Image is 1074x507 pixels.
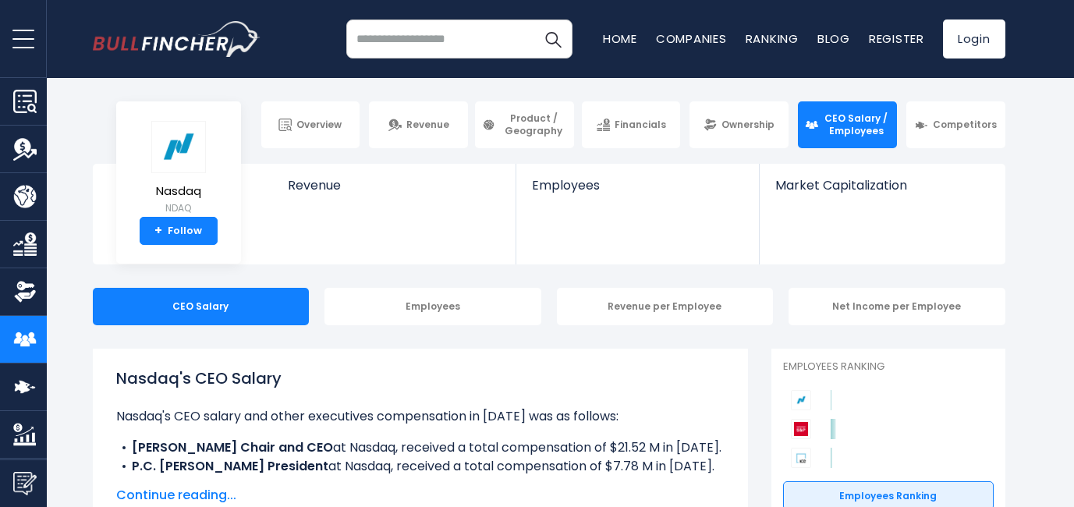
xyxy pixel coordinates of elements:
[151,185,206,198] span: Nasdaq
[140,217,218,245] a: +Follow
[533,19,572,58] button: Search
[272,164,516,219] a: Revenue
[943,19,1005,58] a: Login
[261,101,360,148] a: Overview
[933,119,997,131] span: Competitors
[324,288,541,325] div: Employees
[475,101,574,148] a: Product / Geography
[516,164,759,219] a: Employees
[775,178,987,193] span: Market Capitalization
[116,486,725,505] span: Continue reading...
[823,112,890,136] span: CEO Salary / Employees
[783,360,994,374] p: Employees Ranking
[296,119,342,131] span: Overview
[906,101,1005,148] a: Competitors
[132,457,328,475] b: P.C. [PERSON_NAME] President
[93,21,261,57] img: bullfincher logo
[151,120,207,218] a: Nasdaq NDAQ
[116,457,725,476] li: at Nasdaq, received a total compensation of $7.78 M in [DATE].
[288,178,501,193] span: Revenue
[791,419,811,439] img: S&P Global competitors logo
[817,30,850,47] a: Blog
[369,101,468,148] a: Revenue
[116,438,725,457] li: at Nasdaq, received a total compensation of $21.52 M in [DATE].
[557,288,774,325] div: Revenue per Employee
[500,112,567,136] span: Product / Geography
[798,101,897,148] a: CEO Salary / Employees
[532,178,743,193] span: Employees
[656,30,727,47] a: Companies
[154,224,162,238] strong: +
[615,119,666,131] span: Financials
[13,280,37,303] img: Ownership
[721,119,774,131] span: Ownership
[791,448,811,468] img: Intercontinental Exchange competitors logo
[689,101,789,148] a: Ownership
[582,101,681,148] a: Financials
[603,30,637,47] a: Home
[93,288,310,325] div: CEO Salary
[869,30,924,47] a: Register
[151,201,206,215] small: NDAQ
[116,367,725,390] h1: Nasdaq's CEO Salary
[116,407,725,426] p: Nasdaq's CEO salary and other executives compensation in [DATE] was as follows:
[132,438,333,456] b: [PERSON_NAME] Chair and CEO
[791,390,811,410] img: Nasdaq competitors logo
[760,164,1003,219] a: Market Capitalization
[93,21,261,57] a: Go to homepage
[746,30,799,47] a: Ranking
[789,288,1005,325] div: Net Income per Employee
[406,119,449,131] span: Revenue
